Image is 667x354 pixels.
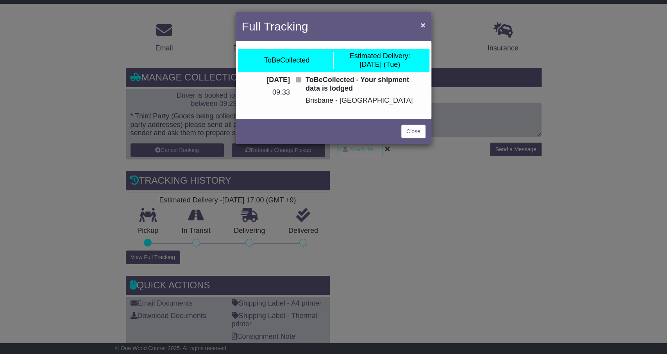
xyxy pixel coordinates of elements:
span: × [420,20,425,29]
div: ToBeCollected [264,56,309,65]
a: Close [401,125,426,138]
p: ToBeCollected - Your shipment data is lodged [306,76,426,93]
span: Estimated Delivery: [349,52,410,60]
div: [DATE] (Tue) [349,52,410,69]
button: Close [417,17,429,33]
p: [DATE] [242,76,290,84]
h4: Full Tracking [242,18,308,35]
p: Brisbane - [GEOGRAPHIC_DATA] [306,97,426,105]
p: 09:33 [242,88,290,97]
